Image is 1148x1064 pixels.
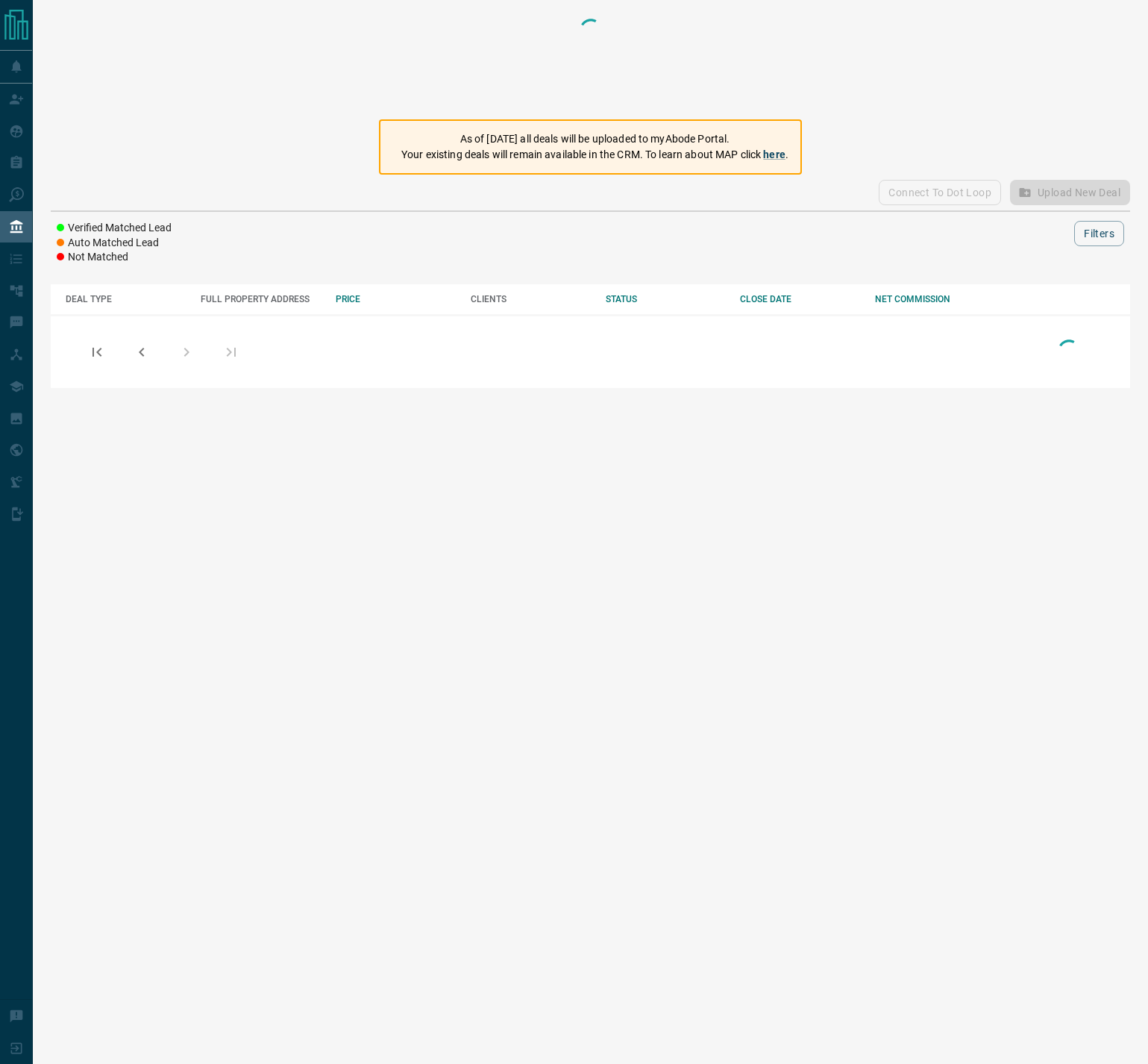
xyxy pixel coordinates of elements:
div: DEAL TYPE [66,294,186,304]
button: Filters [1074,221,1124,246]
li: Verified Matched Lead [57,221,172,236]
div: PRICE [336,294,456,304]
p: As of [DATE] all deals will be uploaded to myAbode Portal. [401,131,788,147]
div: CLOSE DATE [740,294,860,304]
li: Auto Matched Lead [57,236,172,251]
div: Loading [576,15,606,104]
div: FULL PROPERTY ADDRESS [201,294,321,304]
div: CLIENTS [471,294,591,304]
div: Loading [1054,336,1084,368]
div: STATUS [606,294,726,304]
a: here [763,148,785,160]
div: NET COMMISSION [875,294,995,304]
li: Not Matched [57,250,172,265]
p: Your existing deals will remain available in the CRM. To learn about MAP click . [401,147,788,163]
